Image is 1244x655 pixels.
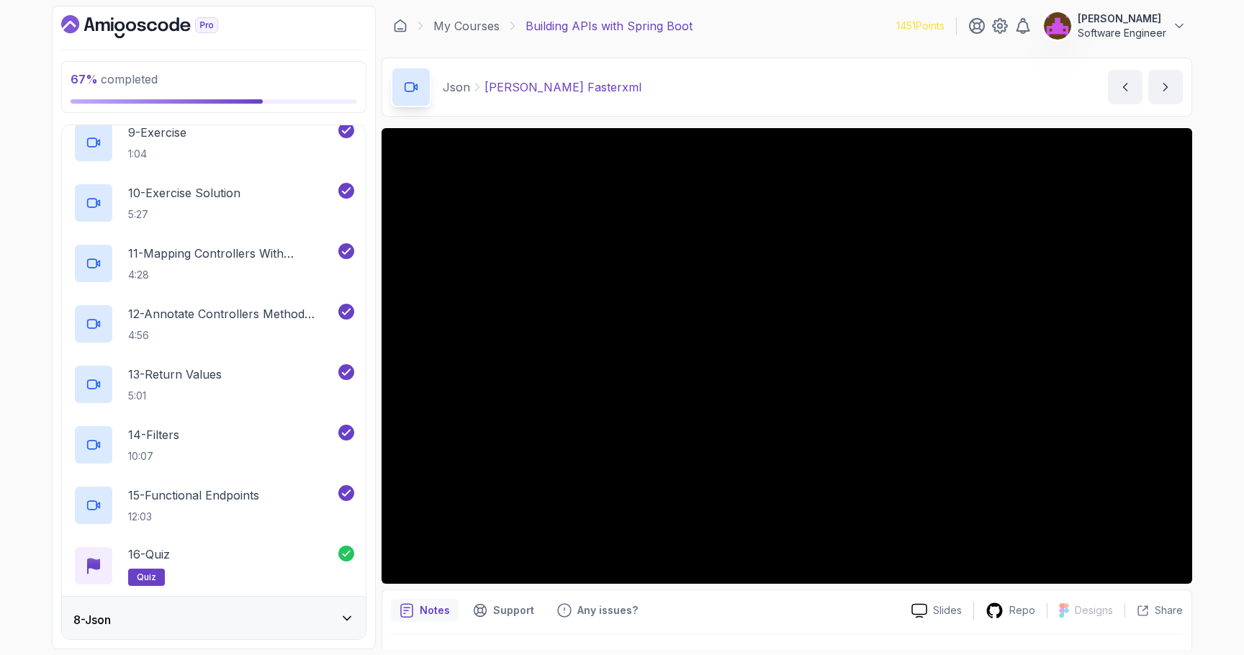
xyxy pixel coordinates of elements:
[382,128,1192,584] iframe: 1 - Jackson FasterXML
[128,245,335,262] p: 11 - Mapping Controllers With @Requestmapping
[128,510,259,524] p: 12:03
[73,183,354,223] button: 10-Exercise Solution5:27
[73,611,111,628] h3: 8 - Json
[1155,603,1183,618] p: Share
[128,389,222,403] p: 5:01
[900,603,973,618] a: Slides
[71,72,158,86] span: completed
[420,603,450,618] p: Notes
[128,426,179,443] p: 14 - Filters
[1124,603,1183,618] button: Share
[391,599,459,622] button: notes button
[73,304,354,344] button: 12-Annotate Controllers Method Arguments4:56
[1078,12,1166,26] p: [PERSON_NAME]
[896,19,945,33] p: 1451 Points
[933,603,962,618] p: Slides
[73,425,354,465] button: 14-Filters10:07
[62,597,366,643] button: 8-Json
[128,124,186,141] p: 9 - Exercise
[128,207,240,222] p: 5:27
[1044,12,1071,40] img: user profile image
[73,485,354,525] button: 15-Functional Endpoints12:03
[128,305,335,322] p: 12 - Annotate Controllers Method Arguments
[71,72,98,86] span: 67 %
[484,78,641,96] p: [PERSON_NAME] Fasterxml
[61,15,251,38] a: Dashboard
[443,78,470,96] p: Json
[73,122,354,163] button: 9-Exercise1:04
[1009,603,1035,618] p: Repo
[128,328,335,343] p: 4:56
[493,603,534,618] p: Support
[73,243,354,284] button: 11-Mapping Controllers With @Requestmapping4:28
[1043,12,1186,40] button: user profile image[PERSON_NAME]Software Engineer
[128,449,179,464] p: 10:07
[73,546,354,586] button: 16-Quizquiz
[433,17,500,35] a: My Courses
[1108,70,1142,104] button: previous content
[128,268,335,282] p: 4:28
[464,599,543,622] button: Support button
[577,603,638,618] p: Any issues?
[974,602,1047,620] a: Repo
[393,19,407,33] a: Dashboard
[137,572,156,583] span: quiz
[128,487,259,504] p: 15 - Functional Endpoints
[1075,603,1113,618] p: Designs
[128,546,170,563] p: 16 - Quiz
[1148,70,1183,104] button: next content
[128,366,222,383] p: 13 - Return Values
[526,17,693,35] p: Building APIs with Spring Boot
[128,147,186,161] p: 1:04
[128,184,240,202] p: 10 - Exercise Solution
[73,364,354,405] button: 13-Return Values5:01
[1078,26,1166,40] p: Software Engineer
[549,599,646,622] button: Feedback button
